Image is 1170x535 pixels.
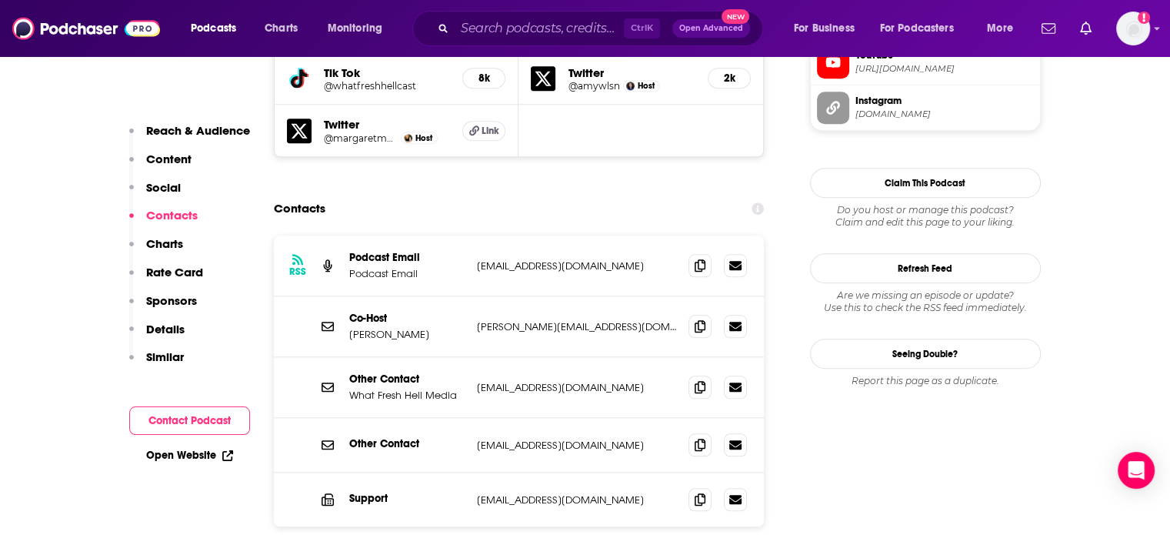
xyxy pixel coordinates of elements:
button: open menu [317,16,402,41]
img: Margaret Ables [404,134,412,142]
button: Rate Card [129,265,203,293]
p: What Fresh Hell Media [349,389,465,402]
h5: Tik Tok [324,65,451,80]
h5: 2k [721,72,738,85]
p: [EMAIL_ADDRESS][DOMAIN_NAME] [477,381,677,394]
button: Reach & Audience [129,123,250,152]
button: Contact Podcast [129,406,250,435]
p: Other Contact [349,373,465,386]
span: Host [638,81,655,91]
span: Link [482,125,499,137]
p: Reach & Audience [146,123,250,138]
button: open menu [870,16,976,41]
p: Charts [146,236,183,251]
a: YouTube[URL][DOMAIN_NAME] [817,46,1034,79]
span: Host [415,133,432,143]
p: [PERSON_NAME][EMAIL_ADDRESS][DOMAIN_NAME] [477,320,677,333]
a: @amywlsn [568,80,619,92]
p: Contacts [146,208,198,222]
span: Ctrl K [624,18,660,38]
h3: RSS [289,266,306,278]
span: Logged in as NickG [1116,12,1150,45]
button: open menu [976,16,1032,41]
svg: Add a profile image [1138,12,1150,24]
p: [EMAIL_ADDRESS][DOMAIN_NAME] [477,439,677,452]
button: Open AdvancedNew [672,19,750,38]
div: Open Intercom Messenger [1118,452,1155,489]
span: Monitoring [328,18,382,39]
input: Search podcasts, credits, & more... [455,16,624,41]
div: Search podcasts, credits, & more... [427,11,778,46]
button: Content [129,152,192,180]
p: Content [146,152,192,166]
p: Podcast Email [349,251,465,264]
p: Similar [146,349,184,364]
span: Do you host or manage this podcast? [810,204,1041,216]
div: Claim and edit this page to your liking. [810,204,1041,229]
span: More [987,18,1013,39]
a: Instagram[DOMAIN_NAME] [817,92,1034,124]
span: For Business [794,18,855,39]
button: Charts [129,236,183,265]
button: Similar [129,349,184,378]
img: Podchaser - Follow, Share and Rate Podcasts [12,14,160,43]
p: Rate Card [146,265,203,279]
p: Sponsors [146,293,197,308]
div: Report this page as a duplicate. [810,375,1041,387]
div: Are we missing an episode or update? Use this to check the RSS feed immediately. [810,289,1041,314]
button: Social [129,180,181,209]
h5: Twitter [324,117,451,132]
img: Amy Wilson [626,82,635,90]
a: Seeing Double? [810,339,1041,369]
span: https://www.youtube.com/@WhatFreshHellPodcast [855,63,1034,75]
h5: 8k [475,72,492,85]
button: Details [129,322,185,350]
span: Instagram [855,94,1034,108]
a: Charts [255,16,307,41]
span: Charts [265,18,298,39]
h5: Twitter [568,65,695,80]
span: New [722,9,749,24]
p: [EMAIL_ADDRESS][DOMAIN_NAME] [477,259,677,273]
a: @whatfreshhellcast [324,80,451,92]
button: open menu [783,16,874,41]
a: @margaretmables [324,132,398,144]
a: Link [462,121,505,141]
a: Show notifications dropdown [1074,15,1098,42]
p: Support [349,492,465,505]
button: Claim This Podcast [810,168,1041,198]
p: Other Contact [349,437,465,450]
a: Open Website [146,449,233,462]
button: open menu [180,16,256,41]
span: Podcasts [191,18,236,39]
p: Details [146,322,185,336]
p: [PERSON_NAME] [349,328,465,341]
span: For Podcasters [880,18,954,39]
button: Show profile menu [1116,12,1150,45]
h2: Contacts [274,194,325,223]
span: instagram.com [855,109,1034,120]
p: Social [146,180,181,195]
p: [EMAIL_ADDRESS][DOMAIN_NAME] [477,493,677,507]
span: Open Advanced [679,25,743,32]
p: Podcast Email [349,267,465,280]
img: User Profile [1116,12,1150,45]
button: Contacts [129,208,198,236]
a: Show notifications dropdown [1035,15,1062,42]
button: Refresh Feed [810,253,1041,283]
p: Co-Host [349,312,465,325]
button: Sponsors [129,293,197,322]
